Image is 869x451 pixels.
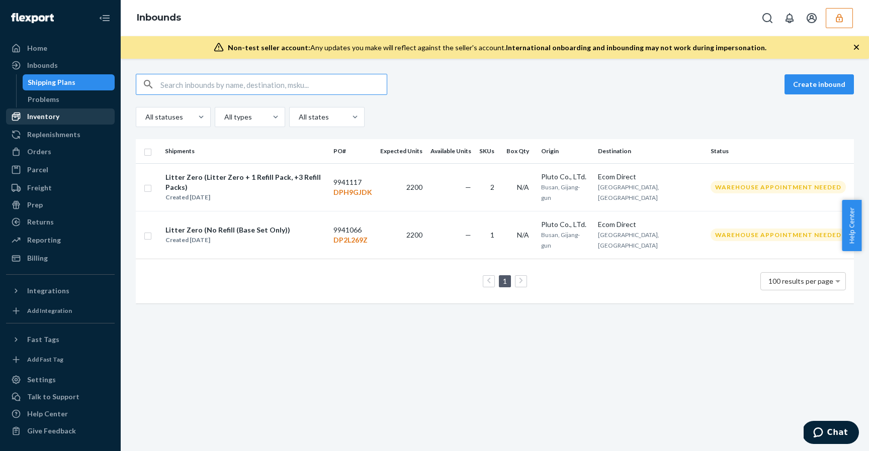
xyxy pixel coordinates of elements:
td: 9941066 [329,211,376,259]
div: Created [DATE] [165,192,325,202]
div: Pluto Co., LTd. [541,172,590,182]
button: Talk to Support [6,389,115,405]
img: Flexport logo [11,13,54,23]
div: Ecom Direct [598,172,703,182]
div: Ecom Direct [598,219,703,230]
span: — [465,231,471,239]
a: Prep [6,197,115,213]
iframe: Opens a widget where you can chat to one of our agents [804,421,859,446]
span: 2 [490,183,494,191]
a: Help Center [6,406,115,422]
a: Shipping Plans [23,74,115,90]
th: Available Units [426,139,475,163]
button: Close Navigation [95,8,115,28]
th: Status [707,139,854,163]
button: Create inbound [785,74,854,94]
div: Help Center [27,409,68,419]
div: Warehouse Appointment Needed [711,229,846,241]
div: Replenishments [27,130,80,140]
p: DPH9GJDK [333,187,372,197]
div: Litter Zero (No Refill (Base Set Only)) [165,225,290,235]
div: Freight [27,183,52,193]
a: Freight [6,180,115,196]
div: Orders [27,147,51,157]
input: All types [223,112,224,122]
span: 100 results per page [768,277,833,285]
span: N/A [517,231,529,239]
input: All statuses [144,112,145,122]
a: Reporting [6,232,115,248]
span: Non-test seller account: [228,43,310,52]
th: Origin [537,139,594,163]
a: Settings [6,372,115,388]
div: Add Integration [27,306,72,315]
span: Busan, Gijang-gun [541,231,580,249]
div: Pluto Co., LTd. [541,219,590,230]
div: Home [27,43,47,53]
th: Expected Units [376,139,426,163]
a: Parcel [6,162,115,178]
div: Add Fast Tag [27,355,63,364]
th: Box Qty [502,139,537,163]
div: Returns [27,217,54,227]
th: Destination [594,139,707,163]
div: Problems [28,94,59,104]
a: Add Fast Tag [6,352,115,368]
th: PO# [329,139,376,163]
th: Shipments [161,139,329,163]
div: Created [DATE] [165,235,290,245]
span: — [465,183,471,191]
span: 2200 [406,183,422,191]
input: All states [298,112,299,122]
div: Fast Tags [27,334,59,345]
div: Warehouse Appointment Needed [711,181,846,193]
button: Help Center [842,200,861,251]
span: 1 [490,231,494,239]
a: Billing [6,250,115,266]
a: Add Integration [6,303,115,319]
div: Shipping Plans [28,77,75,87]
span: 2200 [406,231,422,239]
td: 9941117 [329,163,376,211]
div: Billing [27,253,48,263]
a: Returns [6,214,115,230]
button: Fast Tags [6,331,115,348]
span: [GEOGRAPHIC_DATA], [GEOGRAPHIC_DATA] [598,231,659,249]
a: Inbounds [6,57,115,73]
p: DP2L269Z [333,235,372,245]
a: Replenishments [6,127,115,143]
ol: breadcrumbs [129,4,189,33]
span: International onboarding and inbounding may not work during impersonation. [506,43,766,52]
div: Integrations [27,286,69,296]
div: Litter Zero (Litter Zero + 1 Refill Pack, +3 Refill Packs) [165,172,325,192]
button: Open Search Box [757,8,777,28]
a: Orders [6,144,115,160]
div: Any updates you make will reflect against the seller's account. [228,43,766,53]
div: Parcel [27,165,48,175]
div: Reporting [27,235,61,245]
a: Inventory [6,108,115,125]
th: SKUs [475,139,502,163]
button: Give Feedback [6,423,115,439]
button: Open notifications [779,8,800,28]
div: Inventory [27,111,59,122]
input: Search inbounds by name, destination, msku... [160,74,387,94]
a: Home [6,40,115,56]
a: Problems [23,91,115,107]
span: N/A [517,183,529,191]
div: Give Feedback [27,426,76,436]
span: [GEOGRAPHIC_DATA], [GEOGRAPHIC_DATA] [598,183,659,201]
div: Talk to Support [27,392,79,402]
div: Prep [27,200,43,210]
a: Page 1 is your current page [501,277,509,285]
button: Open account menu [802,8,822,28]
button: Integrations [6,283,115,299]
a: Inbounds [137,12,181,23]
div: Settings [27,375,56,385]
div: Inbounds [27,60,58,70]
span: Busan, Gijang-gun [541,183,580,201]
